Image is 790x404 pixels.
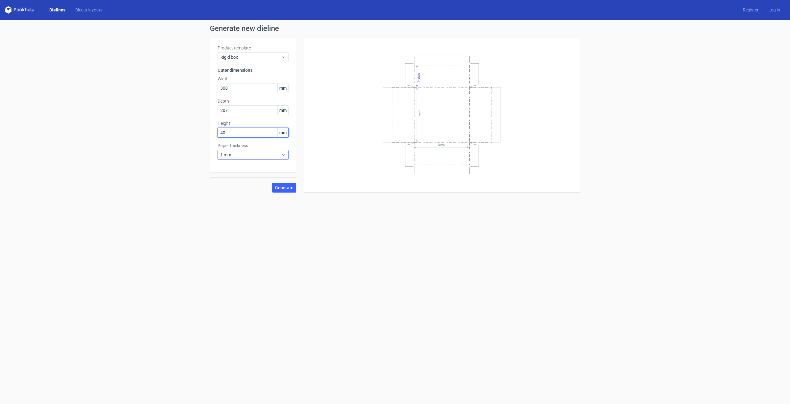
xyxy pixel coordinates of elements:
span: mm [277,106,288,115]
a: Diecut layouts [70,7,107,13]
a: Log in [763,7,785,13]
span: mm [277,83,288,93]
a: Register [738,7,763,13]
span: Generate [275,185,293,190]
a: Dielines [44,7,70,13]
text: Width [438,143,445,147]
label: Width [218,76,289,82]
h3: Outer dimensions [218,67,289,73]
text: Height [417,73,420,81]
button: Generate [272,183,296,193]
h1: Generate new dieline [210,25,580,32]
label: Paper thickness [218,142,289,149]
text: Depth [418,110,421,117]
span: 1 mm [220,152,281,158]
label: Depth [218,98,289,104]
label: Height [218,120,289,126]
span: mm [277,128,288,137]
span: Rigid box [220,54,281,60]
label: Product template [218,45,289,51]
